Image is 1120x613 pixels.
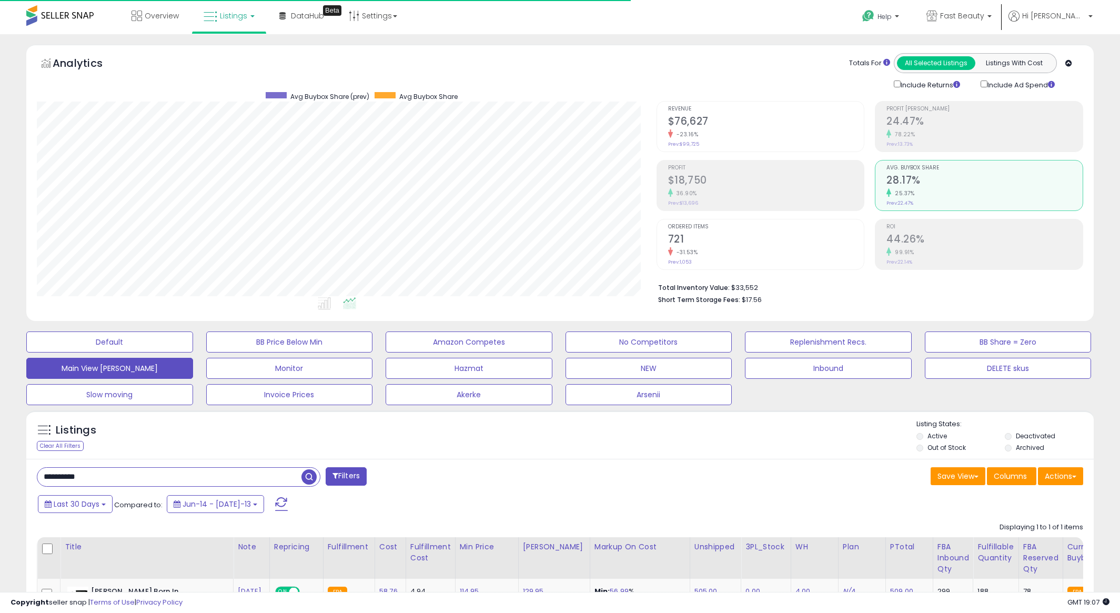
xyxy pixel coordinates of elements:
button: BB Share = Zero [925,331,1092,353]
button: Inbound [745,358,912,379]
button: Listings With Cost [975,56,1053,70]
button: NEW [566,358,732,379]
small: 25.37% [891,189,914,197]
button: Arsenii [566,384,732,405]
div: Displaying 1 to 1 of 1 items [1000,522,1083,532]
small: Prev: $99,725 [668,141,699,147]
h2: $18,750 [668,174,864,188]
li: $33,552 [658,280,1075,293]
span: DataHub [291,11,324,21]
th: CSV column name: cust_attr_3_3PL_Stock [741,537,791,579]
small: Prev: $13,696 [668,200,698,206]
p: Listing States: [916,419,1094,429]
th: CSV column name: cust_attr_4_Unshipped [690,537,741,579]
b: Short Term Storage Fees: [658,295,740,304]
button: Hazmat [386,358,552,379]
i: Get Help [862,9,875,23]
button: Save View [931,467,985,485]
small: Prev: 1,053 [668,259,692,265]
small: Prev: 22.14% [886,259,912,265]
div: Plan [843,541,881,552]
div: [PERSON_NAME] [523,541,586,552]
span: Jun-14 - [DATE]-13 [183,499,251,509]
label: Active [927,431,947,440]
th: The percentage added to the cost of goods (COGS) that forms the calculator for Min & Max prices. [590,537,690,579]
div: FBA inbound Qty [937,541,969,575]
label: Deactivated [1016,431,1055,440]
div: FBA Reserved Qty [1023,541,1058,575]
small: Prev: 22.47% [886,200,913,206]
h5: Listings [56,423,96,438]
div: WH [795,541,834,552]
strong: Copyright [11,597,49,607]
div: Title [65,541,229,552]
small: -23.16% [673,130,699,138]
h2: $76,627 [668,115,864,129]
button: All Selected Listings [897,56,975,70]
button: Main View [PERSON_NAME] [26,358,193,379]
div: Fulfillable Quantity [977,541,1014,564]
span: 2025-08-13 19:07 GMT [1067,597,1109,607]
span: $17.56 [742,295,762,305]
div: Totals For [849,58,890,68]
div: Unshipped [694,541,737,552]
div: Fulfillment Cost [410,541,451,564]
th: CSV column name: cust_attr_5_Plan [838,537,885,579]
a: Privacy Policy [136,597,183,607]
button: No Competitors [566,331,732,353]
a: Terms of Use [90,597,135,607]
button: Default [26,331,193,353]
div: Note [238,541,265,552]
h2: 24.47% [886,115,1083,129]
span: Last 30 Days [54,499,99,509]
div: Min Price [460,541,514,552]
span: Revenue [668,106,864,112]
span: Avg. Buybox Share [886,165,1083,171]
small: Prev: 13.73% [886,141,913,147]
div: 3PL_Stock [745,541,786,552]
button: Jun-14 - [DATE]-13 [167,495,264,513]
div: Include Ad Spend [973,78,1072,91]
small: 36.90% [673,189,697,197]
button: Invoice Prices [206,384,373,405]
button: Columns [987,467,1036,485]
button: Akerke [386,384,552,405]
h2: 721 [668,233,864,247]
button: Monitor [206,358,373,379]
span: Hi [PERSON_NAME] [1022,11,1085,21]
th: CSV column name: cust_attr_2_WH [791,537,838,579]
a: Hi [PERSON_NAME] [1008,11,1093,34]
small: 78.22% [891,130,915,138]
div: Repricing [274,541,319,552]
span: ROI [886,224,1083,230]
button: Last 30 Days [38,495,113,513]
span: Help [877,12,892,21]
span: Listings [220,11,247,21]
div: Cost [379,541,401,552]
h2: 28.17% [886,174,1083,188]
span: Compared to: [114,500,163,510]
button: Replenishment Recs. [745,331,912,353]
span: Columns [994,471,1027,481]
span: Avg Buybox Share [399,92,458,101]
div: Include Returns [886,78,973,91]
button: Amazon Competes [386,331,552,353]
div: Fulfillment [328,541,370,552]
a: Help [854,2,910,34]
button: Slow moving [26,384,193,405]
label: Archived [1016,443,1044,452]
span: Fast Beauty [940,11,984,21]
button: Filters [326,467,367,486]
button: BB Price Below Min [206,331,373,353]
button: Actions [1038,467,1083,485]
div: Markup on Cost [594,541,685,552]
th: CSV column name: cust_attr_1_PTotal [885,537,933,579]
label: Out of Stock [927,443,966,452]
span: Ordered Items [668,224,864,230]
div: Tooltip anchor [323,5,341,16]
span: Profit [668,165,864,171]
h5: Analytics [53,56,123,73]
div: Clear All Filters [37,441,84,451]
b: Total Inventory Value: [658,283,730,292]
h2: 44.26% [886,233,1083,247]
